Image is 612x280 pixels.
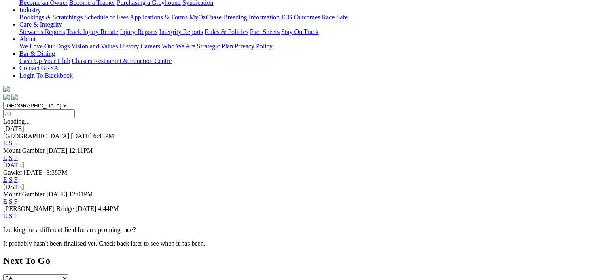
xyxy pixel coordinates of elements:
a: Contact GRSA [19,65,58,72]
span: [DATE] [76,205,97,212]
a: S [9,176,13,183]
a: Bar & Dining [19,50,55,57]
a: We Love Our Dogs [19,43,70,50]
span: Mount Gambier [3,191,45,198]
a: Race Safe [322,14,347,21]
a: S [9,198,13,205]
a: Cash Up Your Club [19,57,70,64]
a: Integrity Reports [159,28,203,35]
a: Privacy Policy [235,43,273,50]
a: E [3,154,7,161]
div: Bar & Dining [19,57,609,65]
a: Breeding Information [223,14,280,21]
a: Stay On Track [281,28,318,35]
div: [DATE] [3,125,609,133]
a: About [19,36,36,42]
a: History [119,43,139,50]
a: E [3,213,7,219]
input: Select date [3,109,75,118]
span: [DATE] [47,191,68,198]
a: Vision and Values [71,43,118,50]
a: Bookings & Scratchings [19,14,83,21]
img: facebook.svg [3,94,10,100]
partial: It probably hasn't been finalised yet. Check back later to see when it has been. [3,240,205,247]
a: F [14,198,18,205]
a: Stewards Reports [19,28,65,35]
div: [DATE] [3,183,609,191]
a: Care & Integrity [19,21,62,28]
a: Industry [19,6,41,13]
a: Track Injury Rebate [66,28,118,35]
a: F [14,176,18,183]
a: Careers [140,43,160,50]
a: Strategic Plan [197,43,233,50]
a: Applications & Forms [130,14,188,21]
a: E [3,140,7,147]
span: [DATE] [47,147,68,154]
div: [DATE] [3,162,609,169]
span: [GEOGRAPHIC_DATA] [3,133,69,139]
a: E [3,198,7,205]
a: Login To Blackbook [19,72,73,79]
a: Fact Sheets [250,28,280,35]
span: [DATE] [71,133,92,139]
a: F [14,140,18,147]
a: Who We Are [162,43,195,50]
a: Schedule of Fees [84,14,128,21]
a: S [9,213,13,219]
a: S [9,140,13,147]
div: Industry [19,14,609,21]
span: 12:11PM [69,147,93,154]
div: Care & Integrity [19,28,609,36]
a: Injury Reports [120,28,157,35]
span: 6:43PM [93,133,114,139]
span: Mount Gambier [3,147,45,154]
a: MyOzChase [189,14,222,21]
span: 12:01PM [69,191,93,198]
a: Rules & Policies [205,28,248,35]
a: Chasers Restaurant & Function Centre [72,57,172,64]
a: F [14,154,18,161]
img: logo-grsa-white.png [3,86,10,92]
span: Loading... [3,118,30,125]
span: [DATE] [24,169,45,176]
span: 4:44PM [98,205,119,212]
a: E [3,176,7,183]
a: F [14,213,18,219]
a: ICG Outcomes [281,14,320,21]
a: S [9,154,13,161]
span: Gawler [3,169,22,176]
span: [PERSON_NAME] Bridge [3,205,74,212]
p: Looking for a different field for an upcoming race? [3,226,609,234]
div: About [19,43,609,50]
h2: Next To Go [3,255,609,266]
span: 3:38PM [47,169,68,176]
img: twitter.svg [11,94,18,100]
